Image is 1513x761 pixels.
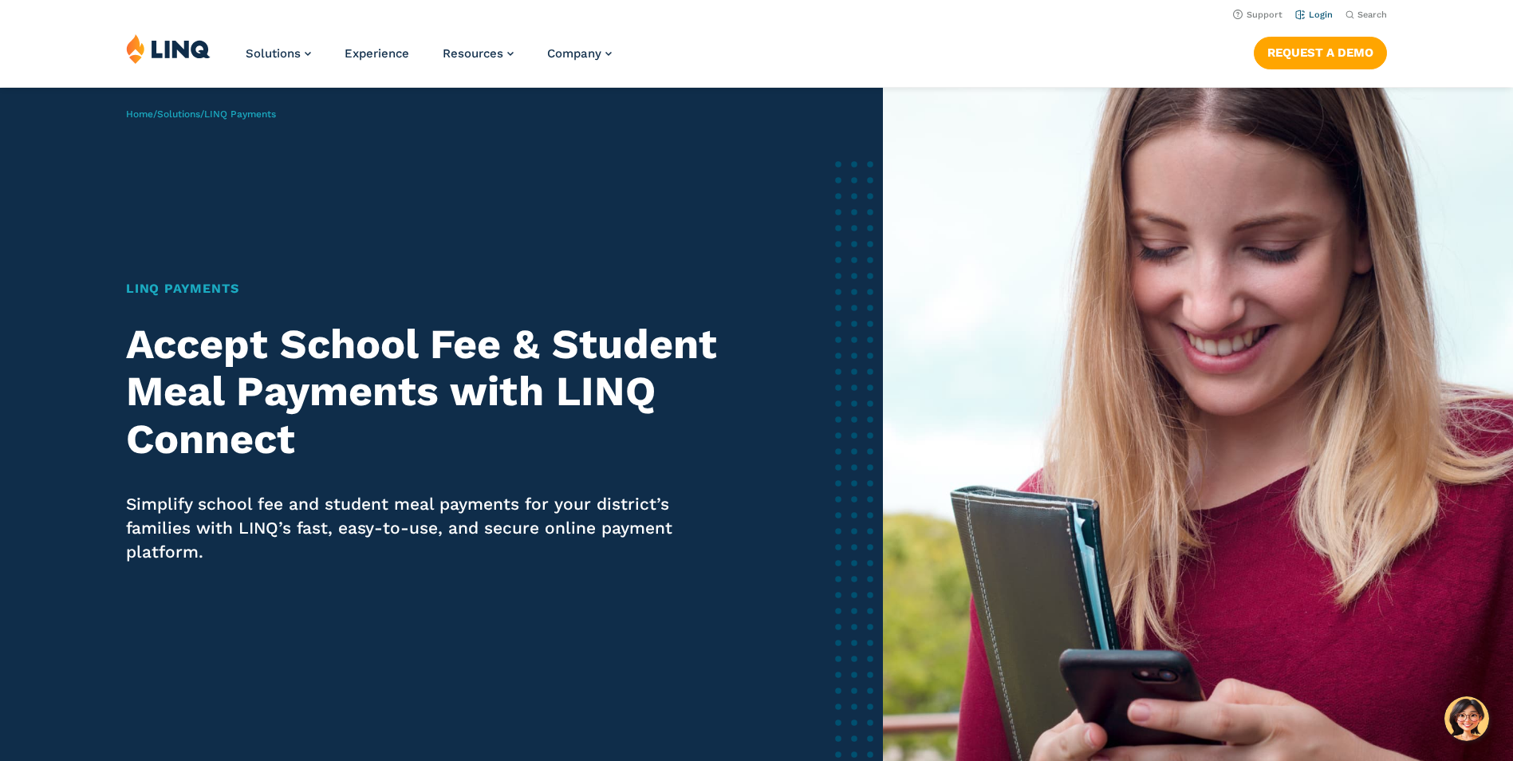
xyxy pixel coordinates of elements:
a: Request a Demo [1254,37,1387,69]
span: LINQ Payments [204,108,276,120]
span: / / [126,108,276,120]
a: Login [1295,10,1333,20]
p: Simplify school fee and student meal payments for your district’s families with LINQ’s fast, easy... [126,492,722,564]
a: Experience [345,46,409,61]
span: Resources [443,46,503,61]
h1: LINQ Payments [126,279,722,298]
a: Support [1233,10,1283,20]
a: Home [126,108,153,120]
h2: Accept School Fee & Student Meal Payments with LINQ Connect [126,321,722,463]
a: Resources [443,46,514,61]
button: Open Search Bar [1346,9,1387,21]
a: Solutions [157,108,200,120]
span: Company [547,46,601,61]
nav: Primary Navigation [246,34,612,86]
button: Hello, have a question? Let’s chat. [1444,696,1489,741]
a: Company [547,46,612,61]
a: Solutions [246,46,311,61]
nav: Button Navigation [1254,34,1387,69]
span: Search [1357,10,1387,20]
img: LINQ | K‑12 Software [126,34,211,64]
span: Solutions [246,46,301,61]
